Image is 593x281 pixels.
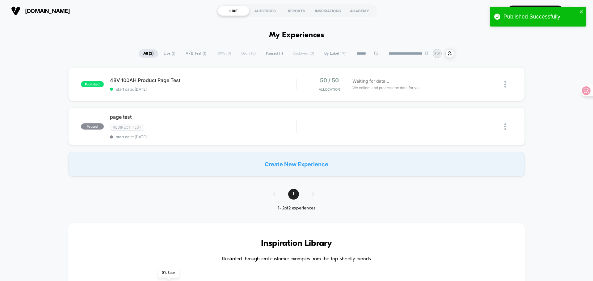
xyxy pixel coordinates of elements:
div: ACADEMY [344,6,375,16]
div: REPORTS [281,6,312,16]
span: Waiting for data... [352,78,389,85]
span: page test [110,114,296,120]
div: Published Successfully [503,14,578,20]
span: We collect and process the data for you [352,85,421,91]
h4: Illustrated through real customer examples from the top Shopify brands [87,256,506,262]
span: All ( 2 ) [139,49,158,58]
span: Allocation [319,87,340,92]
h3: Inspiration Library [87,239,506,249]
span: 0 % Seen [158,268,179,278]
span: 50 / 50 [320,77,339,84]
span: paused [81,123,104,130]
span: Redirect Test [110,124,144,131]
span: published [81,81,104,87]
span: Paused ( 1 ) [261,49,288,58]
p: EW [434,51,440,56]
div: INSPIRATIONS [312,6,344,16]
div: EW [570,5,582,17]
div: Create New Experience [68,152,525,176]
div: LIVE [218,6,249,16]
span: start date: [DATE] [110,87,296,92]
span: By Label [324,51,339,56]
span: Live ( 1 ) [159,49,180,58]
div: 1 - 2 of 2 experiences [267,206,326,211]
img: end [425,52,428,55]
h1: My Experiences [269,31,324,40]
img: close [504,123,506,130]
span: start date: [DATE] [110,134,296,139]
div: AUDIENCES [249,6,281,16]
button: EW [568,5,584,17]
span: [DOMAIN_NAME] [25,8,70,14]
button: [DOMAIN_NAME] [9,6,72,16]
span: 48V 100AH Product Page Test [110,77,296,83]
img: close [504,81,506,88]
span: A/B Test ( 1 ) [181,49,211,58]
button: close [579,9,584,15]
span: 1 [288,189,299,200]
img: Visually logo [11,6,20,15]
